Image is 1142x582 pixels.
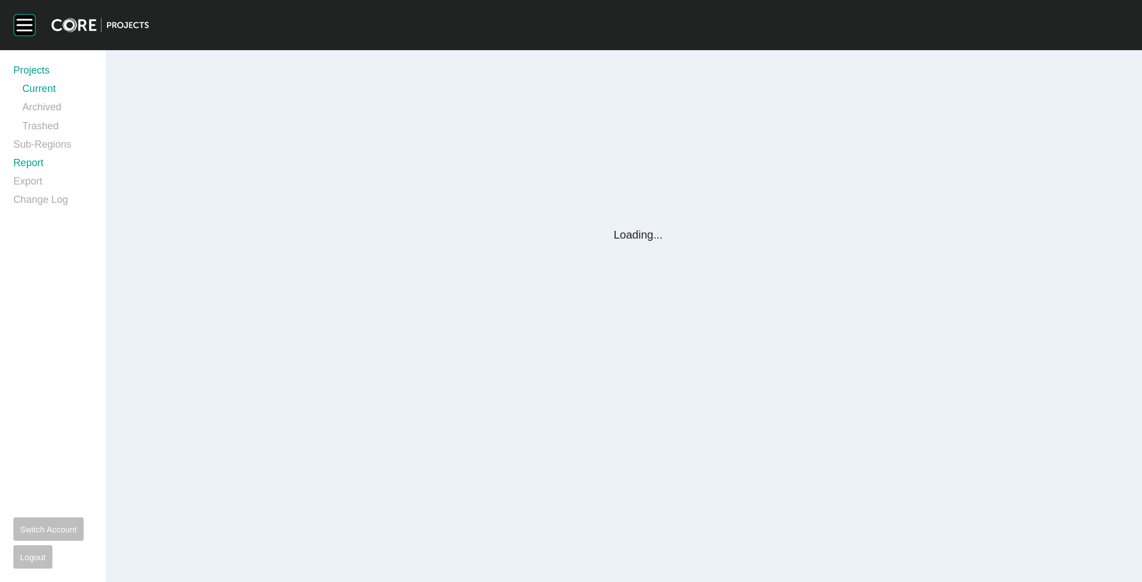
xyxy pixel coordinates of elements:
p: Loading... [613,227,662,243]
span: Logout [20,552,46,562]
button: Logout [13,545,52,569]
a: Sub-Regions [13,138,93,156]
a: Current [22,82,93,100]
a: Report [13,156,93,174]
a: Change Log [13,193,93,211]
a: Export [13,174,93,193]
a: Trashed [22,119,93,138]
a: Projects [13,64,93,82]
img: core-logo-dark.3138cae2.png [51,18,149,32]
button: Switch Account [13,517,84,541]
a: Archived [22,100,93,119]
span: Switch Account [20,525,77,534]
